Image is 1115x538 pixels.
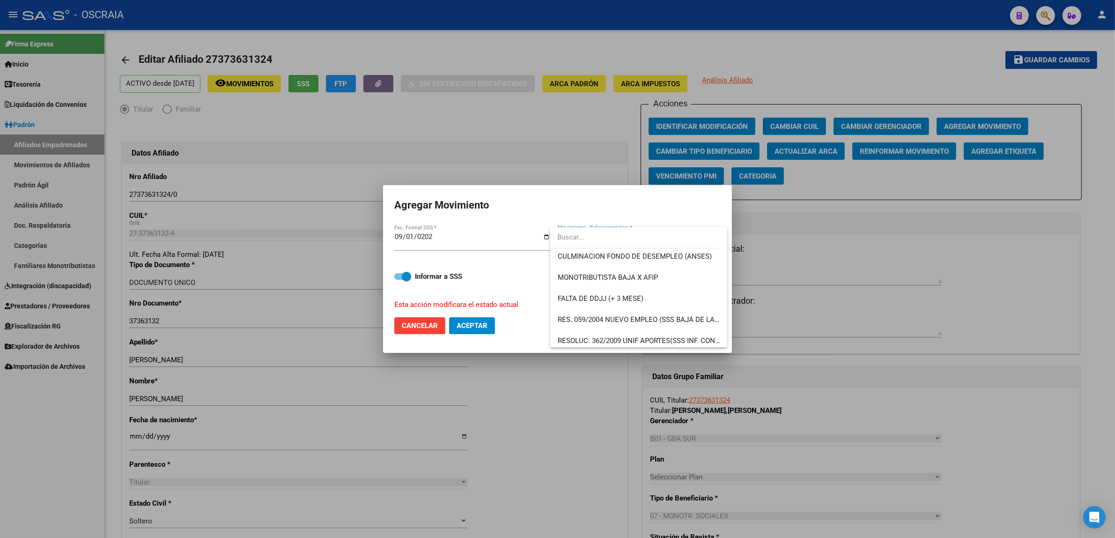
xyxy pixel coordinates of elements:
[558,315,744,324] span: RES. 059/2004 NUEVO EMPLEO (SSS BAJA DE LA OPCION)
[558,252,712,261] span: CULMINACION FONDO DE DESEMPLEO (ANSES)
[558,336,741,345] span: RESOLUC. 362/2009 UNIF APORTES(SSS INF. CON BAJAS)
[558,294,643,303] span: FALTA DE DDJJ (+ 3 MESE)
[1083,506,1106,529] div: Open Intercom Messenger
[558,273,658,282] span: MONOTRIBUTISTA BAJA X AFIP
